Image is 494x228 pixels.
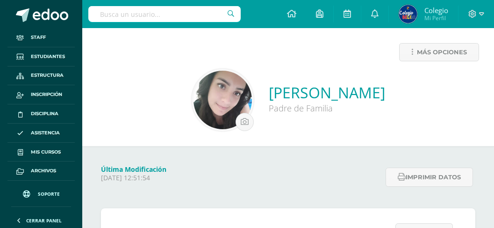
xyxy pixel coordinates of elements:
[31,53,65,60] span: Estudiantes
[88,6,241,22] input: Busca un usuario...
[31,129,60,137] span: Asistencia
[31,91,62,98] span: Inscripción
[31,167,56,175] span: Archivos
[193,71,252,129] img: da7135336f0265492d8584bcb5e095ee.png
[399,43,479,61] a: Más opciones
[7,28,75,47] a: Staff
[269,103,385,114] div: Padre de Familia
[7,104,75,124] a: Disciplina
[31,110,58,118] span: Disciplina
[424,14,448,22] span: Mi Perfil
[7,66,75,86] a: Estructura
[417,44,467,61] span: Más opciones
[386,168,473,187] button: Imprimir datos
[101,165,380,174] h4: Última Modificación
[7,85,75,104] a: Inscripción
[7,47,75,66] a: Estudiantes
[424,6,448,15] span: Colegio
[399,5,417,23] img: c600e396c05fc968532ff46e374ede2f.png
[7,162,75,181] a: Archivos
[31,72,64,79] span: Estructura
[38,191,60,197] span: Soporte
[7,124,75,143] a: Asistencia
[31,34,46,41] span: Staff
[7,143,75,162] a: Mis cursos
[11,181,71,204] a: Soporte
[269,82,385,103] a: [PERSON_NAME]
[26,217,62,224] span: Cerrar panel
[31,148,61,156] span: Mis cursos
[101,174,380,182] p: [DATE] 12:51:54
